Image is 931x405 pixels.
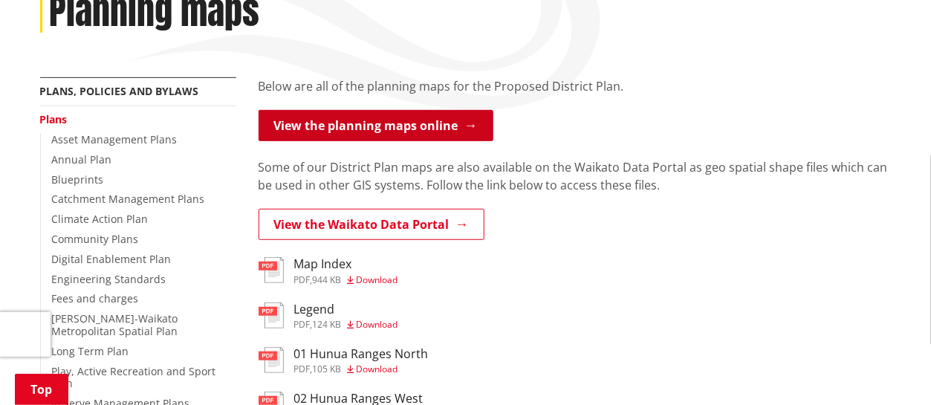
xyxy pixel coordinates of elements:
span: pdf [294,363,311,375]
span: pdf [294,273,311,286]
a: Play, Active Recreation and Sport Plan [52,364,216,391]
a: Climate Action Plan [52,212,149,226]
a: Annual Plan [52,152,112,166]
div: , [294,320,398,329]
img: document-pdf.svg [259,347,284,373]
a: Asset Management Plans [52,132,178,146]
div: , [294,365,429,374]
p: Below are all of the planning maps for the Proposed District Plan. [259,77,892,95]
img: document-pdf.svg [259,257,284,283]
a: Community Plans [52,232,139,246]
span: pdf [294,318,311,331]
a: Engineering Standards [52,272,166,286]
h3: 01 Hunua Ranges North [294,347,429,361]
a: Map Index pdf,944 KB Download [259,257,398,284]
iframe: Messenger Launcher [863,343,916,396]
span: Download [357,318,398,331]
span: 124 KB [313,318,342,331]
h3: Legend [294,302,398,317]
a: Legend pdf,124 KB Download [259,302,398,329]
span: 105 KB [313,363,342,375]
span: 944 KB [313,273,342,286]
h3: Map Index [294,257,398,271]
a: Plans, policies and bylaws [40,84,199,98]
a: View the Waikato Data Portal [259,209,484,240]
a: Blueprints [52,172,104,187]
a: 01 Hunua Ranges North pdf,105 KB Download [259,347,429,374]
a: Top [15,374,68,405]
div: , [294,276,398,285]
img: document-pdf.svg [259,302,284,328]
p: Some of our District Plan maps are also available on the Waikato Data Portal as geo spatial shape... [259,158,892,194]
span: Download [357,363,398,375]
a: Digital Enablement Plan [52,252,172,266]
span: Download [357,273,398,286]
a: Plans [40,112,68,126]
a: [PERSON_NAME]-Waikato Metropolitan Spatial Plan [52,311,178,338]
a: Catchment Management Plans [52,192,205,206]
a: Fees and charges [52,291,139,305]
a: Long Term Plan [52,344,129,358]
a: View the planning maps online [259,110,493,141]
